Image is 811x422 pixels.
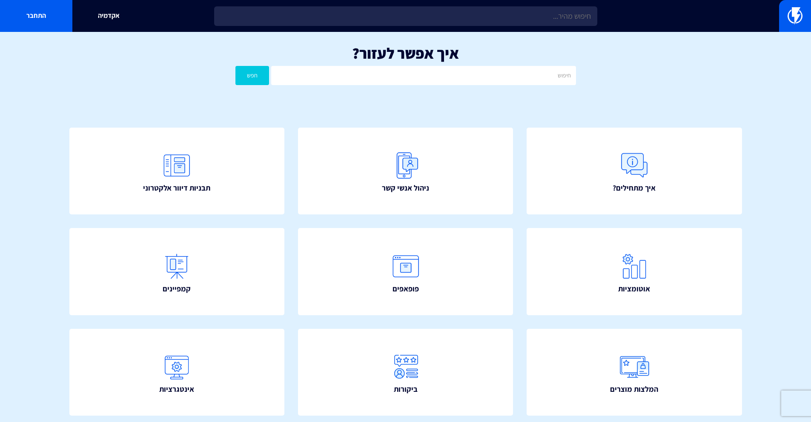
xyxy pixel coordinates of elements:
[163,283,191,294] span: קמפיינים
[527,228,742,315] a: אוטומציות
[393,283,419,294] span: פופאפים
[618,283,650,294] span: אוטומציות
[382,182,429,194] span: ניהול אנשי קשר
[298,228,513,315] a: פופאפים
[527,329,742,416] a: המלצות מוצרים
[298,128,513,215] a: ניהול אנשי קשר
[159,384,194,395] span: אינטגרציות
[69,329,285,416] a: אינטגרציות
[143,182,210,194] span: תבניות דיוור אלקטרוני
[394,384,418,395] span: ביקורות
[13,45,798,62] h1: איך אפשר לעזור?
[527,128,742,215] a: איך מתחילים?
[69,228,285,315] a: קמפיינים
[271,66,576,85] input: חיפוש
[610,384,658,395] span: המלצות מוצרים
[613,182,656,194] span: איך מתחילים?
[214,6,597,26] input: חיפוש מהיר...
[298,329,513,416] a: ביקורות
[235,66,269,85] button: חפש
[69,128,285,215] a: תבניות דיוור אלקטרוני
